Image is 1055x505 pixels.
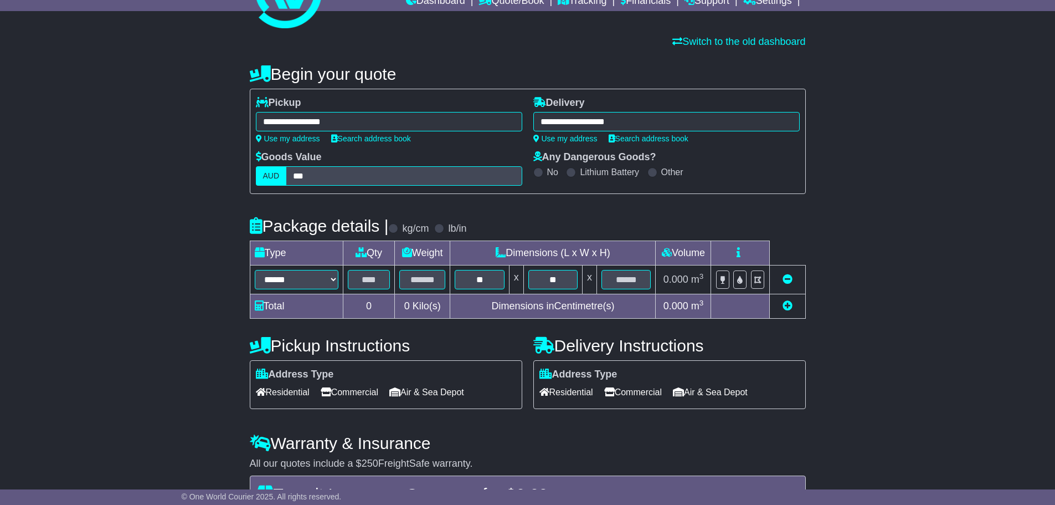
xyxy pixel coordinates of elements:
[343,241,395,266] td: Qty
[656,241,711,266] td: Volume
[547,167,558,177] label: No
[663,300,688,312] span: 0.000
[691,300,704,312] span: m
[250,458,806,470] div: All our quotes include a $ FreightSafe warranty.
[250,434,806,452] h4: Warranty & Insurance
[250,217,389,235] h4: Package details |
[673,384,748,401] span: Air & Sea Depot
[509,266,523,294] td: x
[539,369,617,381] label: Address Type
[256,384,310,401] span: Residential
[539,384,593,401] span: Residential
[331,134,411,143] a: Search address book
[516,485,548,503] span: 6.69
[256,151,322,164] label: Goods Value
[783,300,792,312] a: Add new item
[256,134,320,143] a: Use my address
[450,294,656,319] td: Dimensions in Centimetre(s)
[321,384,378,401] span: Commercial
[257,485,799,503] h4: Transit Insurance Coverage for $
[394,241,450,266] td: Weight
[389,384,464,401] span: Air & Sea Depot
[604,384,662,401] span: Commercial
[256,97,301,109] label: Pickup
[402,223,429,235] label: kg/cm
[663,274,688,285] span: 0.000
[256,369,334,381] label: Address Type
[583,266,597,294] td: x
[783,274,792,285] a: Remove this item
[250,241,343,266] td: Type
[404,300,410,312] span: 0
[609,134,688,143] a: Search address book
[448,223,466,235] label: lb/in
[256,166,287,186] label: AUD
[362,458,378,469] span: 250
[533,336,806,355] h4: Delivery Instructions
[182,492,342,501] span: © One World Courier 2025. All rights reserved.
[533,97,585,109] label: Delivery
[533,134,598,143] a: Use my address
[450,241,656,266] td: Dimensions (L x W x H)
[699,272,704,280] sup: 3
[699,299,704,307] sup: 3
[250,336,522,355] h4: Pickup Instructions
[580,167,639,177] label: Lithium Battery
[343,294,395,319] td: 0
[250,294,343,319] td: Total
[672,36,805,47] a: Switch to the old dashboard
[661,167,683,177] label: Other
[250,65,806,83] h4: Begin your quote
[691,274,704,285] span: m
[533,151,656,164] label: Any Dangerous Goods?
[394,294,450,319] td: Kilo(s)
